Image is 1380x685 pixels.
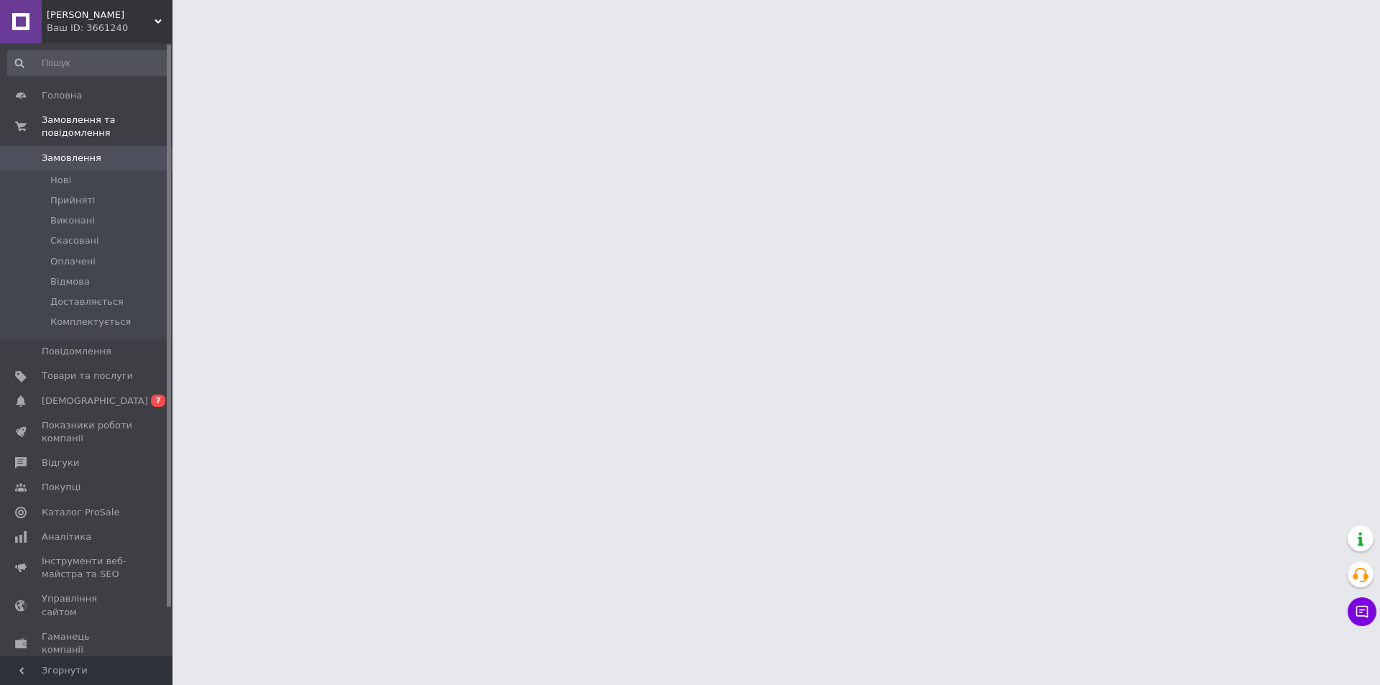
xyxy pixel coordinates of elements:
span: Виконані [50,214,95,227]
span: 7 [151,395,165,407]
button: Чат з покупцем [1348,597,1376,626]
span: Відгуки [42,456,79,469]
span: Повідомлення [42,345,111,358]
span: Товари та послуги [42,369,133,382]
span: [DEMOGRAPHIC_DATA] [42,395,148,408]
span: Замовлення та повідомлення [42,114,172,139]
span: Комплектується [50,316,131,328]
span: Замовлення [42,152,101,165]
span: Нові [50,174,71,187]
span: Інструменти веб-майстра та SEO [42,555,133,581]
span: Аналітика [42,530,91,543]
span: Оплачені [50,255,96,268]
span: Показники роботи компанії [42,419,133,445]
span: Гаманець компанії [42,630,133,656]
span: Скасовані [50,234,99,247]
span: Покупці [42,481,80,494]
span: Головна [42,89,82,102]
span: Прийняті [50,194,95,207]
input: Пошук [7,50,170,76]
span: Каталог ProSale [42,506,119,519]
span: Доставляється [50,295,124,308]
span: Відмова [50,275,90,288]
div: Ваш ID: 3661240 [47,22,172,35]
span: Медіа Маркет [47,9,155,22]
span: Управління сайтом [42,592,133,618]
